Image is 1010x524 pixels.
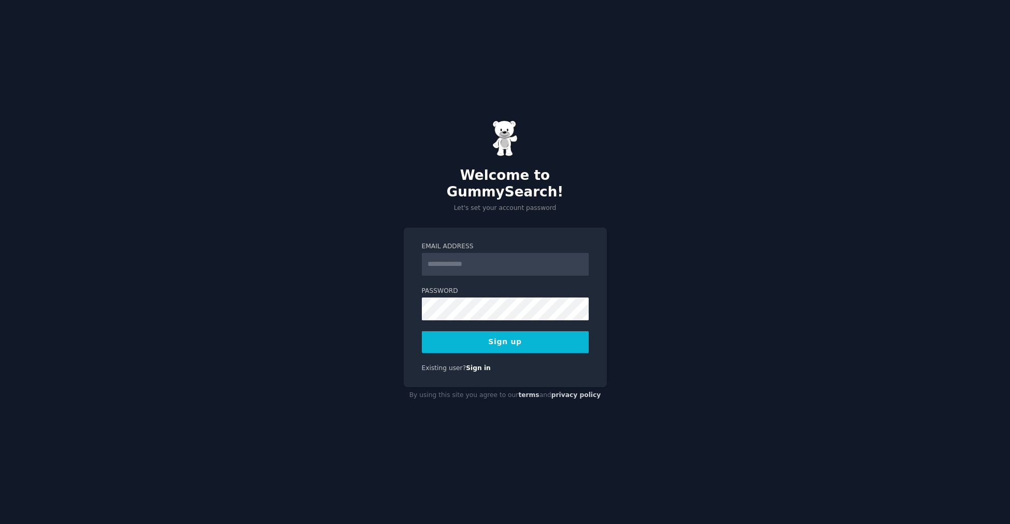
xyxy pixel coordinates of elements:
[404,204,607,213] p: Let's set your account password
[492,120,518,157] img: Gummy Bear
[422,242,589,251] label: Email Address
[422,331,589,353] button: Sign up
[422,364,466,372] span: Existing user?
[422,287,589,296] label: Password
[466,364,491,372] a: Sign in
[404,387,607,404] div: By using this site you agree to our and
[551,391,601,399] a: privacy policy
[404,167,607,200] h2: Welcome to GummySearch!
[518,391,539,399] a: terms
